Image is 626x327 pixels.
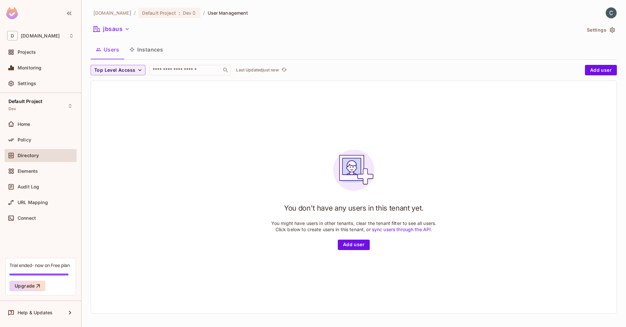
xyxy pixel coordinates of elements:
span: URL Mapping [18,200,48,205]
span: Audit Log [18,184,39,189]
span: Directory [18,153,39,158]
span: Dev [8,106,16,111]
a: sync users through the API. [372,227,432,232]
span: D [7,31,18,40]
li: / [134,10,136,16]
h1: You don't have any users in this tenant yet. [284,203,424,213]
div: Trial ended- now on Free plan [9,262,70,268]
button: Upgrade [9,281,45,291]
button: Top Level Access [91,65,145,75]
span: Home [18,122,30,127]
span: Connect [18,216,36,221]
img: SReyMgAAAABJRU5ErkJggg== [6,7,18,19]
span: the active workspace [93,10,131,16]
button: Instances [124,41,168,58]
span: Monitoring [18,65,42,70]
span: refresh [281,67,287,73]
button: Settings [584,25,617,35]
span: Default Project [8,99,42,104]
p: Last Updated just now [236,67,279,73]
button: Add user [585,65,617,75]
span: Projects [18,50,36,55]
span: Elements [18,169,38,174]
span: Top Level Access [94,66,135,74]
span: : [178,10,181,16]
span: Dev [183,10,191,16]
span: Workspace: dev.meqinsights.com [21,33,60,38]
p: You might have users in other tenants, clear the tenant filter to see all users. Click below to c... [271,220,437,232]
span: Help & Updates [18,310,52,315]
button: Add user [338,240,370,250]
li: / [203,10,205,16]
span: User Management [208,10,248,16]
button: refresh [280,66,288,74]
button: Users [91,41,124,58]
span: Click to refresh data [279,66,288,74]
span: Policy [18,137,31,142]
span: Settings [18,81,36,86]
img: Chao Li [606,7,617,18]
span: Default Project [142,10,176,16]
button: jbsaus [91,24,132,34]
